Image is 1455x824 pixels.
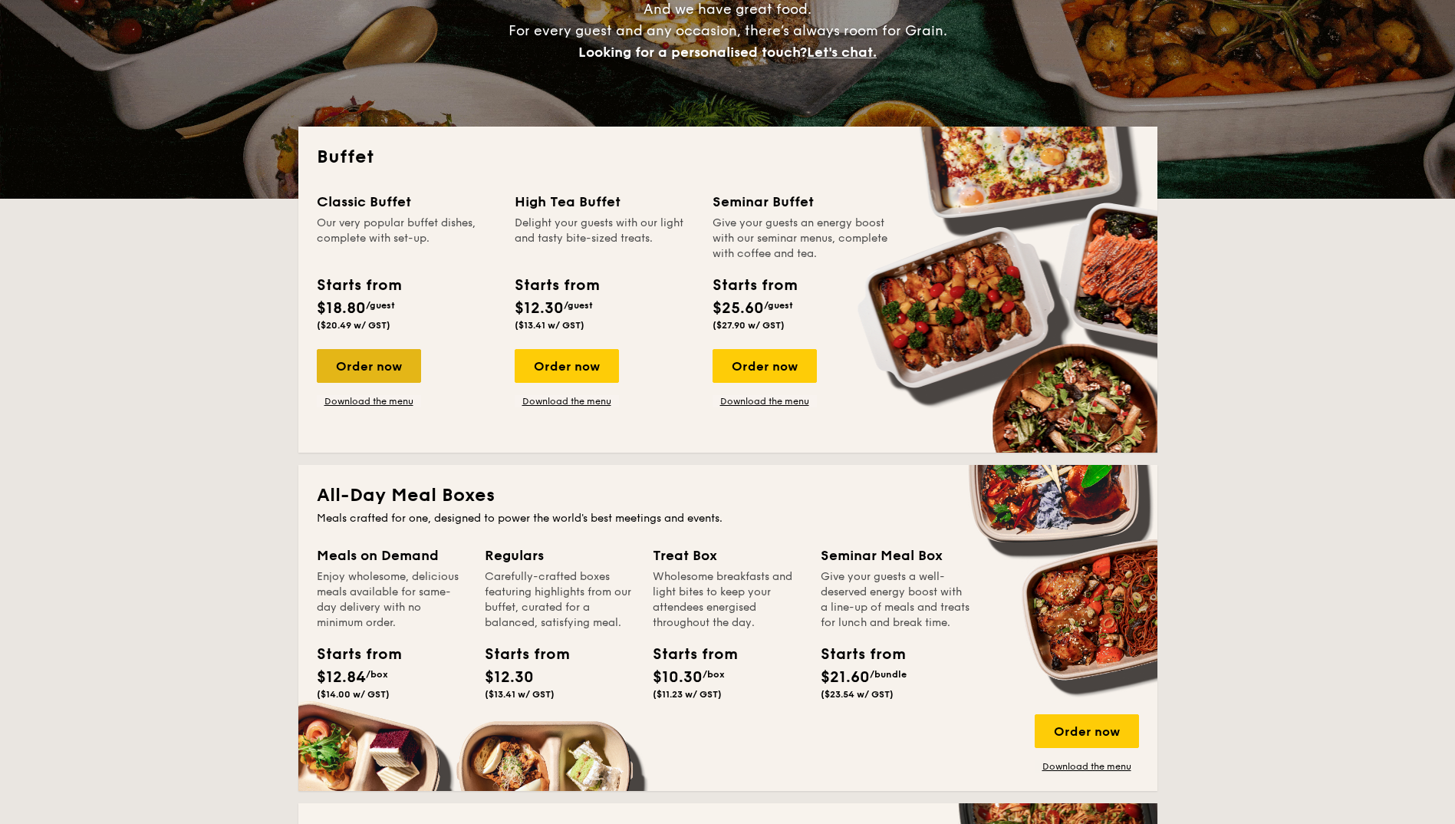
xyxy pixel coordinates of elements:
span: /guest [764,300,793,311]
div: Regulars [485,545,634,566]
div: Order now [713,349,817,383]
span: ($11.23 w/ GST) [653,689,722,700]
span: ($27.90 w/ GST) [713,320,785,331]
div: Starts from [515,274,598,297]
div: Meals on Demand [317,545,466,566]
div: Starts from [485,643,554,666]
span: ($14.00 w/ GST) [317,689,390,700]
div: Order now [1035,714,1139,748]
div: Carefully-crafted boxes featuring highlights from our buffet, curated for a balanced, satisfying ... [485,569,634,631]
div: Starts from [713,274,796,297]
span: ($13.41 w/ GST) [515,320,584,331]
span: $12.84 [317,668,366,687]
span: /bundle [870,669,907,680]
a: Download the menu [1035,760,1139,773]
div: Starts from [317,643,386,666]
span: /guest [366,300,395,311]
div: Treat Box [653,545,802,566]
div: Starts from [653,643,722,666]
span: $12.30 [485,668,534,687]
span: $10.30 [653,668,703,687]
a: Download the menu [317,395,421,407]
span: ($20.49 w/ GST) [317,320,390,331]
span: Let's chat. [807,44,877,61]
div: Seminar Buffet [713,191,892,213]
div: Starts from [821,643,890,666]
h2: Buffet [317,145,1139,170]
div: Seminar Meal Box [821,545,970,566]
h2: All-Day Meal Boxes [317,483,1139,508]
div: Classic Buffet [317,191,496,213]
span: $18.80 [317,299,366,318]
a: Download the menu [713,395,817,407]
div: High Tea Buffet [515,191,694,213]
span: /box [366,669,388,680]
span: And we have great food. For every guest and any occasion, there’s always room for Grain. [509,1,947,61]
div: Give your guests a well-deserved energy boost with a line-up of meals and treats for lunch and br... [821,569,970,631]
a: Download the menu [515,395,619,407]
span: ($23.54 w/ GST) [821,689,894,700]
div: Our very popular buffet dishes, complete with set-up. [317,216,496,262]
div: Order now [515,349,619,383]
div: Starts from [317,274,400,297]
span: ($13.41 w/ GST) [485,689,555,700]
div: Order now [317,349,421,383]
span: $12.30 [515,299,564,318]
span: /guest [564,300,593,311]
div: Enjoy wholesome, delicious meals available for same-day delivery with no minimum order. [317,569,466,631]
div: Delight your guests with our light and tasty bite-sized treats. [515,216,694,262]
span: $21.60 [821,668,870,687]
div: Meals crafted for one, designed to power the world's best meetings and events. [317,511,1139,526]
span: Looking for a personalised touch? [578,44,807,61]
div: Wholesome breakfasts and light bites to keep your attendees energised throughout the day. [653,569,802,631]
span: /box [703,669,725,680]
span: $25.60 [713,299,764,318]
div: Give your guests an energy boost with our seminar menus, complete with coffee and tea. [713,216,892,262]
